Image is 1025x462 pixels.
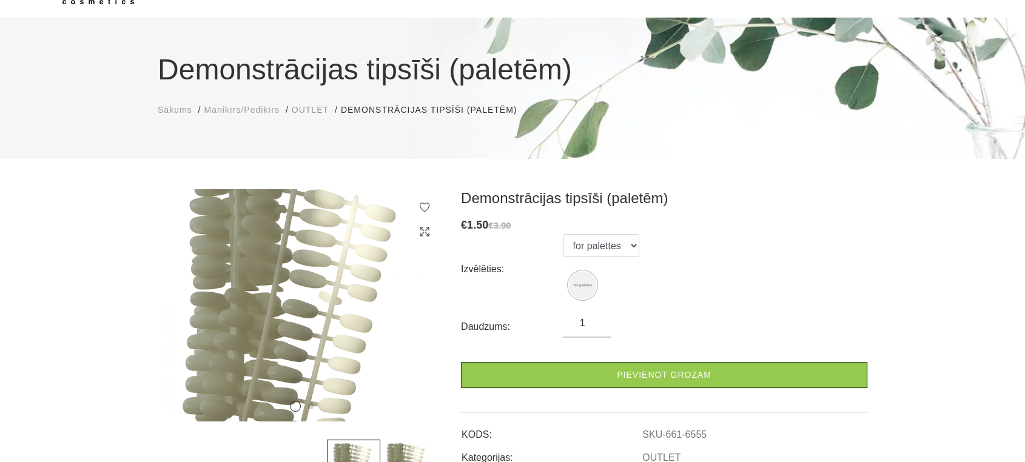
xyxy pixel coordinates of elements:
a: Pievienot grozam [461,362,867,388]
a: SKU-661-6555 [642,429,707,440]
span: 1.50 [467,219,488,231]
li: Demonstrācijas tipsīši (paletēm) [341,104,529,116]
h1: Demonstrācijas tipsīši (paletēm) [158,48,867,92]
s: €3.90 [488,220,511,230]
td: KODS: [461,419,642,442]
button: 1 of 2 [290,401,301,412]
span: Sākums [158,105,192,115]
a: Manikīrs/Pedikīrs [204,104,279,116]
a: OUTLET [292,104,329,116]
span: Manikīrs/Pedikīrs [204,105,279,115]
img: ... [158,189,443,421]
div: Daudzums: [461,317,563,336]
img: Demonstrācijas tipsīši (paletēm) [569,272,596,299]
div: Izvēlēties: [461,259,563,279]
h3: Demonstrācijas tipsīši (paletēm) [461,189,867,207]
span: € [461,219,467,231]
span: OUTLET [292,105,329,115]
a: Sākums [158,104,192,116]
button: 2 of 2 [307,403,314,409]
